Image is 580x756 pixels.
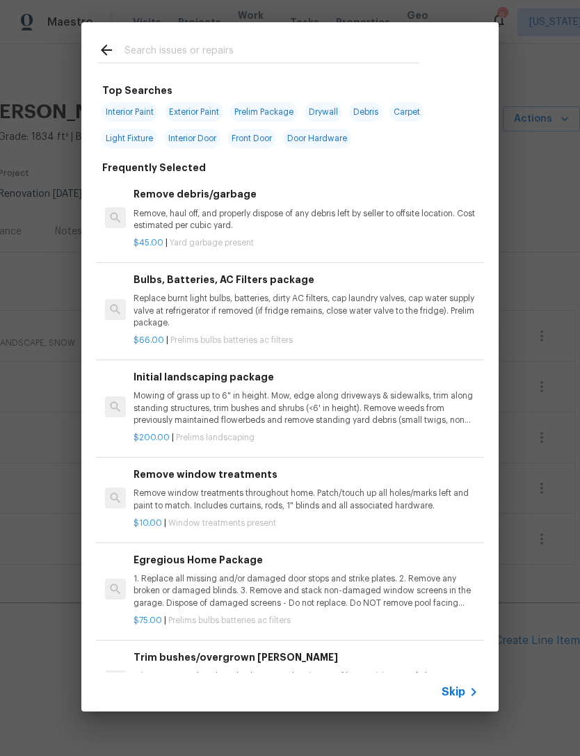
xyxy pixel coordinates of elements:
[134,208,478,232] p: Remove, haul off, and properly dispose of any debris left by seller to offsite location. Cost est...
[134,573,478,609] p: 1. Replace all missing and/or damaged door stops and strike plates. 2. Remove any broken or damag...
[102,102,158,122] span: Interior Paint
[134,552,478,568] h6: Egregious Home Package
[134,615,478,627] p: |
[134,186,478,202] h6: Remove debris/garbage
[442,685,465,699] span: Skip
[134,519,162,527] span: $10.00
[305,102,342,122] span: Drywall
[230,102,298,122] span: Prelim Package
[134,650,478,665] h6: Trim bushes/overgrown [PERSON_NAME]
[134,293,478,328] p: Replace burnt light bulbs, batteries, dirty AC filters, cap laundry valves, cap water supply valv...
[164,129,220,148] span: Interior Door
[102,129,157,148] span: Light Fixture
[134,336,164,344] span: $66.00
[134,517,478,529] p: |
[134,670,478,694] p: Trim overgrown hegdes & bushes around perimeter of home giving 12" of clearance. Properly dispose...
[349,102,382,122] span: Debris
[134,390,478,426] p: Mowing of grass up to 6" in height. Mow, edge along driveways & sidewalks, trim along standing st...
[134,369,478,385] h6: Initial landscaping package
[134,467,478,482] h6: Remove window treatments
[176,433,255,442] span: Prelims landscaping
[102,83,172,98] h6: Top Searches
[134,335,478,346] p: |
[102,160,206,175] h6: Frequently Selected
[134,237,478,249] p: |
[170,239,254,247] span: Yard garbage present
[134,616,162,625] span: $75.00
[134,432,478,444] p: |
[134,272,478,287] h6: Bulbs, Batteries, AC Filters package
[168,519,276,527] span: Window treatments present
[227,129,276,148] span: Front Door
[283,129,351,148] span: Door Hardware
[168,616,291,625] span: Prelims bulbs batteries ac filters
[134,488,478,511] p: Remove window treatments throughout home. Patch/touch up all holes/marks left and paint to match....
[389,102,424,122] span: Carpet
[170,336,293,344] span: Prelims bulbs batteries ac filters
[134,433,170,442] span: $200.00
[165,102,223,122] span: Exterior Paint
[124,42,419,63] input: Search issues or repairs
[134,239,163,247] span: $45.00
